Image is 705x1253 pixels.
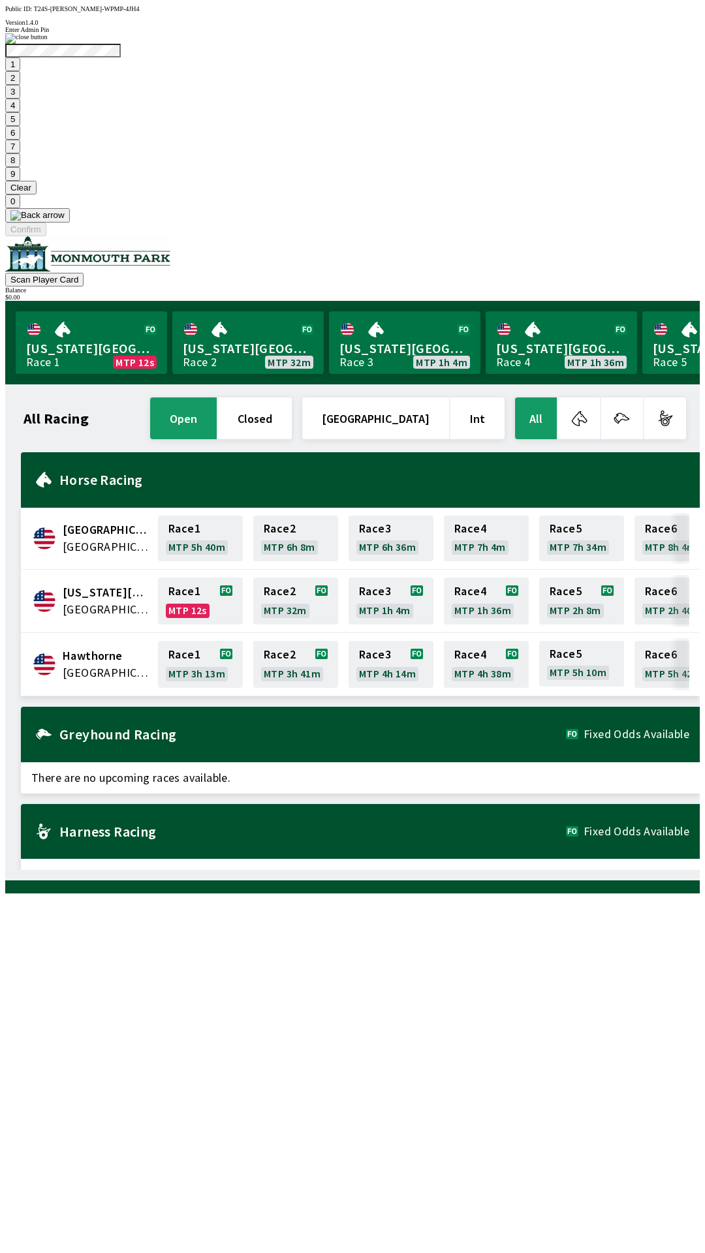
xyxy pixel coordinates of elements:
[550,605,601,615] span: MTP 2h 8m
[264,586,296,596] span: Race 2
[10,210,65,221] img: Back arrow
[23,413,89,424] h1: All Racing
[584,826,689,837] span: Fixed Odds Available
[253,641,338,688] a: Race2MTP 3h 41m
[253,578,338,625] a: Race2MTP 32m
[116,357,154,367] span: MTP 12s
[63,521,150,538] span: Canterbury Park
[349,578,433,625] a: Race3MTP 1h 4m
[63,664,150,681] span: United States
[454,586,486,596] span: Race 4
[150,397,217,439] button: open
[5,99,20,112] button: 4
[349,641,433,688] a: Race3MTP 4h 14m
[158,578,243,625] a: Race1MTP 12s
[645,649,677,660] span: Race 6
[264,649,296,660] span: Race 2
[5,167,20,181] button: 9
[253,516,338,561] a: Race2MTP 6h 8m
[496,357,530,367] div: Race 4
[454,523,486,534] span: Race 4
[264,523,296,534] span: Race 2
[550,523,582,534] span: Race 5
[5,294,700,301] div: $ 0.00
[454,668,511,679] span: MTP 4h 38m
[339,340,470,357] span: [US_STATE][GEOGRAPHIC_DATA]
[515,397,557,439] button: All
[264,668,321,679] span: MTP 3h 41m
[218,397,292,439] button: closed
[359,605,411,615] span: MTP 1h 4m
[168,605,207,615] span: MTP 12s
[550,649,582,659] span: Race 5
[359,649,391,660] span: Race 3
[168,668,225,679] span: MTP 3h 13m
[302,397,449,439] button: [GEOGRAPHIC_DATA]
[5,140,20,153] button: 7
[645,586,677,596] span: Race 6
[416,357,467,367] span: MTP 1h 4m
[168,542,225,552] span: MTP 5h 40m
[5,85,20,99] button: 3
[5,57,20,71] button: 1
[5,112,20,126] button: 5
[496,340,627,357] span: [US_STATE][GEOGRAPHIC_DATA]
[5,286,700,294] div: Balance
[454,605,511,615] span: MTP 1h 36m
[444,578,529,625] a: Race4MTP 1h 36m
[645,523,677,534] span: Race 6
[359,586,391,596] span: Race 3
[550,667,606,677] span: MTP 5h 10m
[158,516,243,561] a: Race1MTP 5h 40m
[26,357,60,367] div: Race 1
[16,311,167,374] a: [US_STATE][GEOGRAPHIC_DATA]Race 1MTP 12s
[5,71,20,85] button: 2
[349,516,433,561] a: Race3MTP 6h 36m
[59,826,566,837] h2: Harness Racing
[264,605,307,615] span: MTP 32m
[359,523,391,534] span: Race 3
[584,729,689,739] span: Fixed Odds Available
[63,538,150,555] span: United States
[5,181,37,194] button: Clear
[359,668,416,679] span: MTP 4h 14m
[172,311,324,374] a: [US_STATE][GEOGRAPHIC_DATA]Race 2MTP 32m
[539,578,624,625] a: Race5MTP 2h 8m
[59,729,566,739] h2: Greyhound Racing
[168,523,200,534] span: Race 1
[21,762,700,794] span: There are no upcoming races available.
[444,641,529,688] a: Race4MTP 4h 38m
[454,542,506,552] span: MTP 7h 4m
[5,126,20,140] button: 6
[444,516,529,561] a: Race4MTP 7h 4m
[5,33,48,44] img: close button
[183,340,313,357] span: [US_STATE][GEOGRAPHIC_DATA]
[339,357,373,367] div: Race 3
[59,474,689,485] h2: Horse Racing
[5,236,170,271] img: venue logo
[183,357,217,367] div: Race 2
[359,542,416,552] span: MTP 6h 36m
[653,357,687,367] div: Race 5
[5,26,700,33] div: Enter Admin Pin
[5,5,700,12] div: Public ID:
[645,605,702,615] span: MTP 2h 40m
[486,311,637,374] a: [US_STATE][GEOGRAPHIC_DATA]Race 4MTP 1h 36m
[5,223,46,236] button: Confirm
[645,542,697,552] span: MTP 8h 4m
[550,586,582,596] span: Race 5
[63,647,150,664] span: Hawthorne
[5,19,700,26] div: Version 1.4.0
[329,311,480,374] a: [US_STATE][GEOGRAPHIC_DATA]Race 3MTP 1h 4m
[168,649,200,660] span: Race 1
[550,542,606,552] span: MTP 7h 34m
[264,542,315,552] span: MTP 6h 8m
[168,586,200,596] span: Race 1
[5,153,20,167] button: 8
[450,397,505,439] button: Int
[5,273,84,286] button: Scan Player Card
[158,641,243,688] a: Race1MTP 3h 13m
[63,584,150,601] span: Delaware Park
[268,357,311,367] span: MTP 32m
[21,859,700,890] span: There are no upcoming races available.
